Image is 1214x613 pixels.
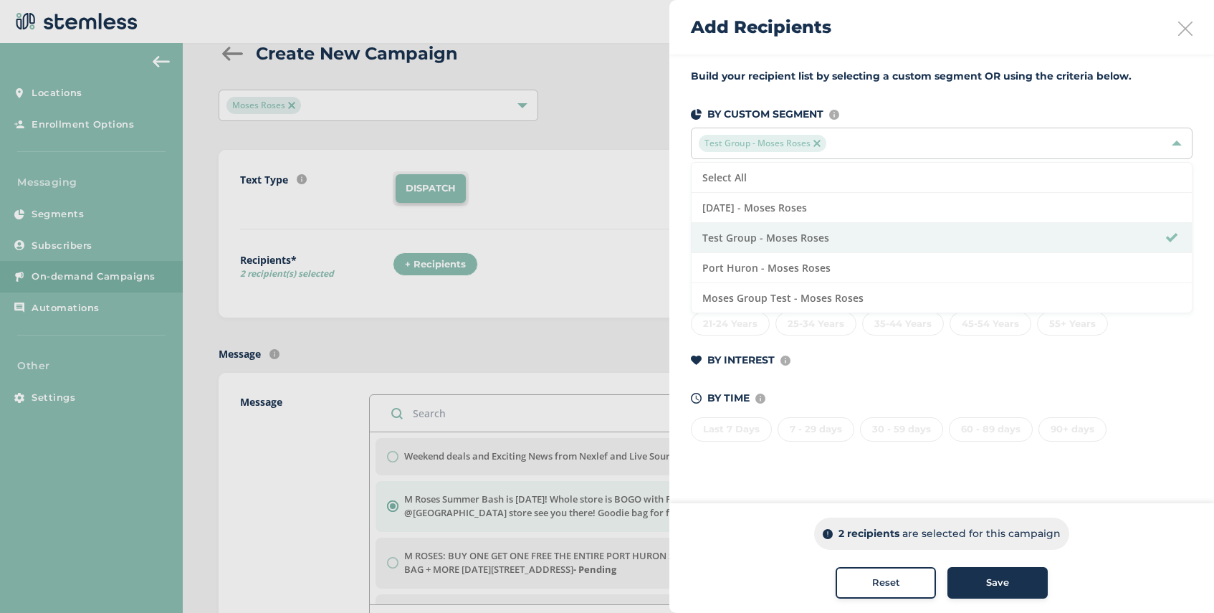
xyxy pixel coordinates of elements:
iframe: Chat Widget [1142,544,1214,613]
img: icon-segments-dark-074adb27.svg [691,109,702,120]
span: Reset [872,576,900,590]
img: icon-info-236977d2.svg [755,394,765,404]
button: Reset [836,567,936,599]
img: icon-close-accent-8a337256.svg [813,140,821,147]
button: Save [947,567,1048,599]
p: 2 recipients [838,526,899,541]
p: BY CUSTOM SEGMENT [707,107,823,122]
img: icon-info-dark-48f6c5f3.svg [823,529,833,539]
p: BY INTEREST [707,353,775,368]
span: Test Group - Moses Roses [699,135,826,152]
p: are selected for this campaign [902,526,1061,541]
h2: Add Recipients [691,14,831,40]
li: [DATE] - Moses Roses [692,193,1192,223]
img: icon-heart-dark-29e6356f.svg [691,356,702,366]
li: Moses Group Test - Moses Roses [692,283,1192,313]
span: Save [986,576,1009,590]
p: BY TIME [707,391,750,406]
li: Test Group - Moses Roses [692,223,1192,253]
li: Select All [692,163,1192,193]
img: icon-info-236977d2.svg [829,110,839,120]
img: icon-info-236977d2.svg [780,356,790,366]
label: Build your recipient list by selecting a custom segment OR using the criteria below. [691,69,1193,84]
img: icon-time-dark-e6b1183b.svg [691,393,702,404]
li: Port Huron - Moses Roses [692,253,1192,283]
